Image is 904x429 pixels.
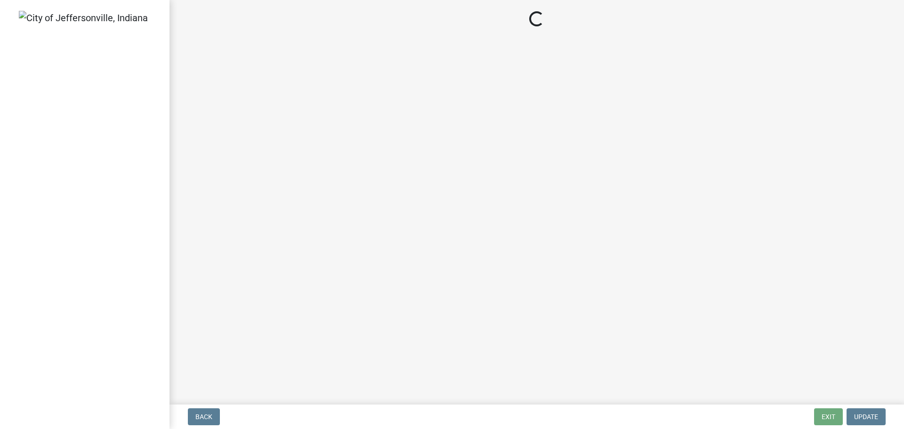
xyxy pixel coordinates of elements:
[19,11,148,25] img: City of Jeffersonville, Indiana
[188,408,220,425] button: Back
[847,408,886,425] button: Update
[854,413,878,421] span: Update
[814,408,843,425] button: Exit
[195,413,212,421] span: Back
